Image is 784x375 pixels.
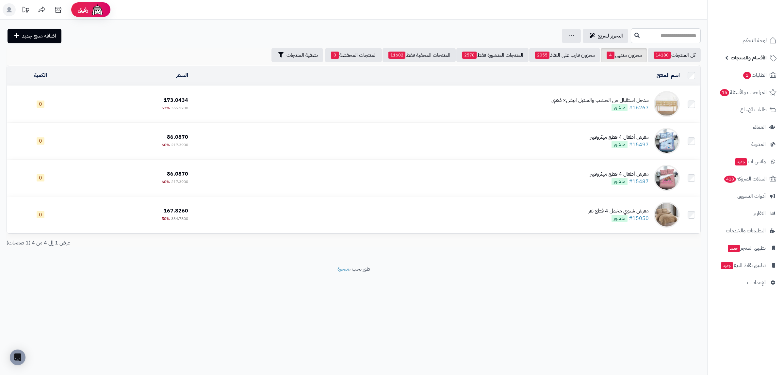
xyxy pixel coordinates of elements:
span: 11602 [388,52,405,59]
img: ai-face.png [91,3,104,16]
a: تطبيق نقاط البيعجديد [711,258,780,273]
span: تصفية المنتجات [286,51,318,59]
span: جديد [721,262,733,269]
img: مفرش أطفال 4 قطع ميكروفيبر [654,128,680,154]
a: مخزون منتهي4 [601,48,647,62]
a: طلبات الإرجاع [711,102,780,117]
span: لوحة التحكم [743,36,767,45]
a: لوحة التحكم [711,33,780,48]
span: المراجعات والأسئلة [719,88,767,97]
span: 0 [37,101,44,108]
span: منشور [612,178,628,185]
span: أدوات التسويق [737,192,766,201]
span: الأقسام والمنتجات [731,53,767,62]
a: اسم المنتج [657,71,680,79]
span: 2578 [462,52,477,59]
a: تطبيق المتجرجديد [711,240,780,256]
a: اضافة منتج جديد [8,29,61,43]
span: 4 [607,52,614,59]
span: 14180 [654,52,671,59]
div: Open Intercom Messenger [10,350,25,365]
span: 0 [37,211,44,218]
a: الكمية [34,71,47,79]
img: مفرش أطفال 4 قطع ميكروفيبر [654,165,680,191]
span: جديد [728,245,740,252]
a: المراجعات والأسئلة15 [711,85,780,100]
span: الطلبات [743,70,767,80]
span: 217.3900 [171,142,188,148]
span: 50% [162,216,170,222]
span: طلبات الإرجاع [740,105,767,114]
a: كل المنتجات14180 [648,48,701,62]
div: مفرش أطفال 4 قطع ميكروفيبر [590,170,649,178]
a: السلات المتروكة418 [711,171,780,187]
span: التحرير لسريع [598,32,623,40]
div: مفرش شتوي مخمل 4 قطع نفر [588,207,649,215]
span: 86.0870 [167,133,188,141]
a: الطلبات1 [711,67,780,83]
img: مفرش شتوي مخمل 4 قطع نفر [654,202,680,228]
span: 0 [37,137,44,145]
span: 86.0870 [167,170,188,178]
a: #15050 [629,214,649,222]
span: 1 [743,72,751,79]
span: وآتس آب [734,157,766,166]
a: التطبيقات والخدمات [711,223,780,239]
a: #15487 [629,178,649,185]
span: 167.8260 [164,207,188,215]
span: 60% [162,179,170,185]
span: جديد [735,158,747,165]
a: #15497 [629,141,649,148]
span: 365.2200 [171,105,188,111]
span: منشور [612,141,628,148]
a: الإعدادات [711,275,780,290]
a: وآتس آبجديد [711,154,780,169]
a: السعر [176,71,188,79]
span: السلات المتروكة [724,174,767,183]
a: العملاء [711,119,780,135]
span: تطبيق نقاط البيع [720,261,766,270]
span: 217.3900 [171,179,188,185]
a: #16267 [629,104,649,112]
span: 173.0434 [164,96,188,104]
a: المنتجات المخفية فقط11602 [383,48,456,62]
span: منشور [612,215,628,222]
a: مخزون قارب على النفاذ2055 [529,48,600,62]
a: أدوات التسويق [711,188,780,204]
span: 334.7800 [171,216,188,222]
img: مدخل استقبال من الخشب والستيل ابيض× ذهبي [654,91,680,117]
a: التقارير [711,206,780,221]
span: اضافة منتج جديد [22,32,56,40]
span: رفيق [78,6,88,14]
a: متجرة [337,265,349,273]
span: 2055 [535,52,549,59]
span: الإعدادات [747,278,766,287]
span: منشور [612,104,628,111]
span: 15 [720,89,729,96]
span: العملاء [753,122,766,132]
span: 0 [331,52,339,59]
a: تحديثات المنصة [17,3,34,18]
span: التطبيقات والخدمات [726,226,766,235]
span: 60% [162,142,170,148]
span: التقارير [753,209,766,218]
a: المنتجات المنشورة فقط2578 [456,48,529,62]
div: مفرش أطفال 4 قطع ميكروفيبر [590,133,649,141]
a: المنتجات المخفضة0 [325,48,382,62]
button: تصفية المنتجات [271,48,323,62]
a: التحرير لسريع [583,29,628,43]
span: المدونة [751,140,766,149]
span: تطبيق المتجر [727,243,766,253]
a: المدونة [711,136,780,152]
span: 53% [162,105,170,111]
div: عرض 1 إلى 4 من 4 (1 صفحات) [2,239,354,247]
div: مدخل استقبال من الخشب والستيل ابيض× ذهبي [551,97,649,104]
img: logo-2.png [740,17,778,31]
span: 0 [37,174,44,181]
span: 418 [724,176,736,183]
